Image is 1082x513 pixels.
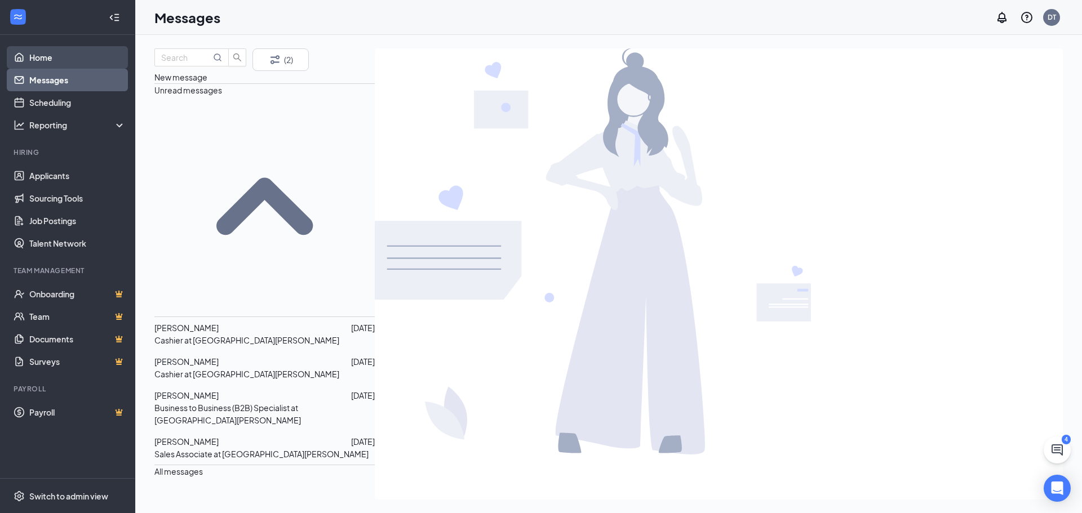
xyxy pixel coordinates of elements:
[351,322,375,334] p: [DATE]
[995,11,1009,24] svg: Notifications
[1044,475,1071,502] div: Open Intercom Messenger
[351,389,375,402] p: [DATE]
[29,46,126,69] a: Home
[14,119,25,131] svg: Analysis
[29,209,126,232] a: Job Postings
[29,91,126,114] a: Scheduling
[29,232,126,255] a: Talent Network
[154,390,219,400] span: [PERSON_NAME]
[154,334,339,346] p: Cashier at [GEOGRAPHIC_DATA][PERSON_NAME]
[109,12,120,23] svg: Collapse
[29,119,126,131] div: Reporting
[154,368,339,380] p: Cashier at [GEOGRAPHIC_DATA][PERSON_NAME]
[213,53,222,62] svg: MagnifyingGlass
[154,436,219,447] span: [PERSON_NAME]
[154,356,219,367] span: [PERSON_NAME]
[29,328,126,350] a: DocumentsCrown
[29,69,126,91] a: Messages
[29,187,126,209] a: Sourcing Tools
[154,402,375,426] p: Business to Business (B2B) Specialist at [GEOGRAPHIC_DATA][PERSON_NAME]
[14,148,123,157] div: Hiring
[154,8,220,27] h1: Messages
[14,266,123,275] div: Team Management
[29,401,126,423] a: PayrollCrown
[12,11,24,23] svg: WorkstreamLogo
[154,85,222,95] span: Unread messages
[29,283,126,305] a: OnboardingCrown
[252,48,309,71] button: Filter (2)
[1050,443,1064,457] svg: ChatActive
[1062,435,1071,444] div: 4
[14,384,123,394] div: Payroll
[29,305,126,328] a: TeamCrown
[154,466,203,476] span: All messages
[228,48,246,66] button: search
[268,53,282,66] svg: Filter
[29,164,126,187] a: Applicants
[154,71,207,83] button: New message
[161,51,211,64] input: Search
[154,323,219,333] span: [PERSON_NAME]
[154,96,375,316] svg: SmallChevronUp
[29,350,126,373] a: SurveysCrown
[1020,11,1034,24] svg: QuestionInfo
[229,53,246,62] span: search
[351,435,375,448] p: [DATE]
[14,490,25,502] svg: Settings
[29,490,108,502] div: Switch to admin view
[1048,12,1056,22] div: DT
[351,355,375,368] p: [DATE]
[1044,436,1071,463] button: ChatActive
[154,448,369,460] p: Sales Associate at [GEOGRAPHIC_DATA][PERSON_NAME]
